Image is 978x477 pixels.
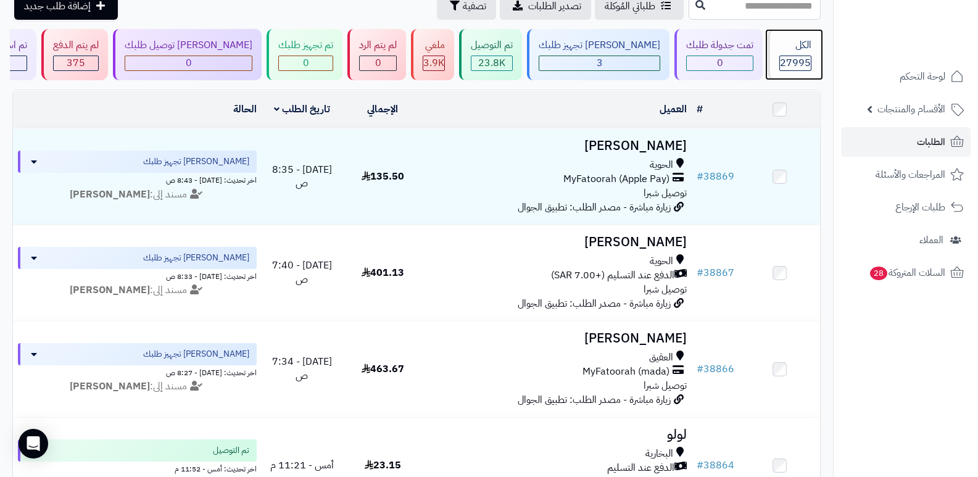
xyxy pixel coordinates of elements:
[70,187,150,202] strong: [PERSON_NAME]
[919,231,943,249] span: العملاء
[272,258,332,287] span: [DATE] - 7:40 ص
[876,166,945,183] span: المراجعات والأسئلة
[539,38,660,52] div: [PERSON_NAME] تجهيز طلبك
[233,102,257,117] a: الحالة
[765,29,823,80] a: الكل27995
[264,29,345,80] a: تم تجهيز طلبك 0
[428,235,687,249] h3: [PERSON_NAME]
[272,162,332,191] span: [DATE] - 8:35 ص
[841,225,971,255] a: العملاء
[272,354,332,383] span: [DATE] - 7:34 ص
[645,447,673,461] span: البخارية
[551,268,674,283] span: الدفع عند التسليم (+7.00 SAR)
[524,29,672,80] a: [PERSON_NAME] تجهيز طلبك 3
[125,38,252,52] div: [PERSON_NAME] توصيل طلبك
[582,365,669,379] span: MyFatoorah (mada)
[70,283,150,297] strong: [PERSON_NAME]
[19,429,48,458] div: Open Intercom Messenger
[644,186,687,201] span: توصيل شبرا
[686,38,753,52] div: تمت جدولة طلبك
[697,362,734,376] a: #38866
[143,252,249,264] span: [PERSON_NAME] تجهيز طلبك
[471,38,513,52] div: تم التوصيل
[110,29,264,80] a: [PERSON_NAME] توصيل طلبك 0
[143,156,249,168] span: [PERSON_NAME] تجهيز طلبك
[423,56,444,70] div: 3855
[841,160,971,189] a: المراجعات والأسئلة
[697,362,703,376] span: #
[717,56,723,70] span: 0
[186,56,192,70] span: 0
[360,56,396,70] div: 0
[697,169,703,184] span: #
[697,458,734,473] a: #38864
[428,331,687,346] h3: [PERSON_NAME]
[143,348,249,360] span: [PERSON_NAME] تجهيز طلبك
[697,102,703,117] a: #
[270,458,334,473] span: أمس - 11:21 م
[423,56,444,70] span: 3.9K
[457,29,524,80] a: تم التوصيل 23.8K
[779,38,811,52] div: الكل
[428,139,687,153] h3: [PERSON_NAME]
[660,102,687,117] a: العميل
[644,282,687,297] span: توصيل شبرا
[697,265,734,280] a: #38867
[697,458,703,473] span: #
[345,29,408,80] a: لم يتم الرد 0
[362,265,404,280] span: 401.13
[697,265,703,280] span: #
[471,56,512,70] div: 23762
[362,169,404,184] span: 135.50
[672,29,765,80] a: تمت جدولة طلبك 0
[478,56,505,70] span: 23.8K
[894,35,966,60] img: logo-2.png
[597,56,603,70] span: 3
[780,56,811,70] span: 27995
[67,56,85,70] span: 375
[367,102,398,117] a: الإجمالي
[18,365,257,378] div: اخر تحديث: [DATE] - 8:27 ص
[18,173,257,186] div: اخر تحديث: [DATE] - 8:43 ص
[649,350,673,365] span: العقيق
[869,264,945,281] span: السلات المتروكة
[841,258,971,288] a: السلات المتروكة28
[539,56,660,70] div: 3
[39,29,110,80] a: لم يتم الدفع 375
[917,133,945,151] span: الطلبات
[428,428,687,442] h3: لولو
[375,56,381,70] span: 0
[125,56,252,70] div: 0
[900,68,945,85] span: لوحة التحكم
[359,38,397,52] div: لم يتم الرد
[518,392,671,407] span: زيارة مباشرة - مصدر الطلب: تطبيق الجوال
[423,38,445,52] div: ملغي
[687,56,753,70] div: 0
[53,38,99,52] div: لم يتم الدفع
[607,461,674,475] span: الدفع عند التسليم
[518,200,671,215] span: زيارة مباشرة - مصدر الطلب: تطبيق الجوال
[279,56,333,70] div: 0
[274,102,330,117] a: تاريخ الطلب
[18,269,257,282] div: اخر تحديث: [DATE] - 8:33 ص
[841,127,971,157] a: الطلبات
[870,267,887,280] span: 28
[408,29,457,80] a: ملغي 3.9K
[877,101,945,118] span: الأقسام والمنتجات
[841,62,971,91] a: لوحة التحكم
[518,296,671,311] span: زيارة مباشرة - مصدر الطلب: تطبيق الجوال
[18,462,257,475] div: اخر تحديث: أمس - 11:52 م
[9,283,266,297] div: مسند إلى:
[841,193,971,222] a: طلبات الإرجاع
[9,380,266,394] div: مسند إلى:
[213,444,249,457] span: تم التوصيل
[644,378,687,393] span: توصيل شبرا
[895,199,945,216] span: طلبات الإرجاع
[9,188,266,202] div: مسند إلى:
[54,56,98,70] div: 375
[650,158,673,172] span: الحوية
[278,38,333,52] div: تم تجهيز طلبك
[563,172,669,186] span: MyFatoorah (Apple Pay)
[650,254,673,268] span: الحوية
[697,169,734,184] a: #38869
